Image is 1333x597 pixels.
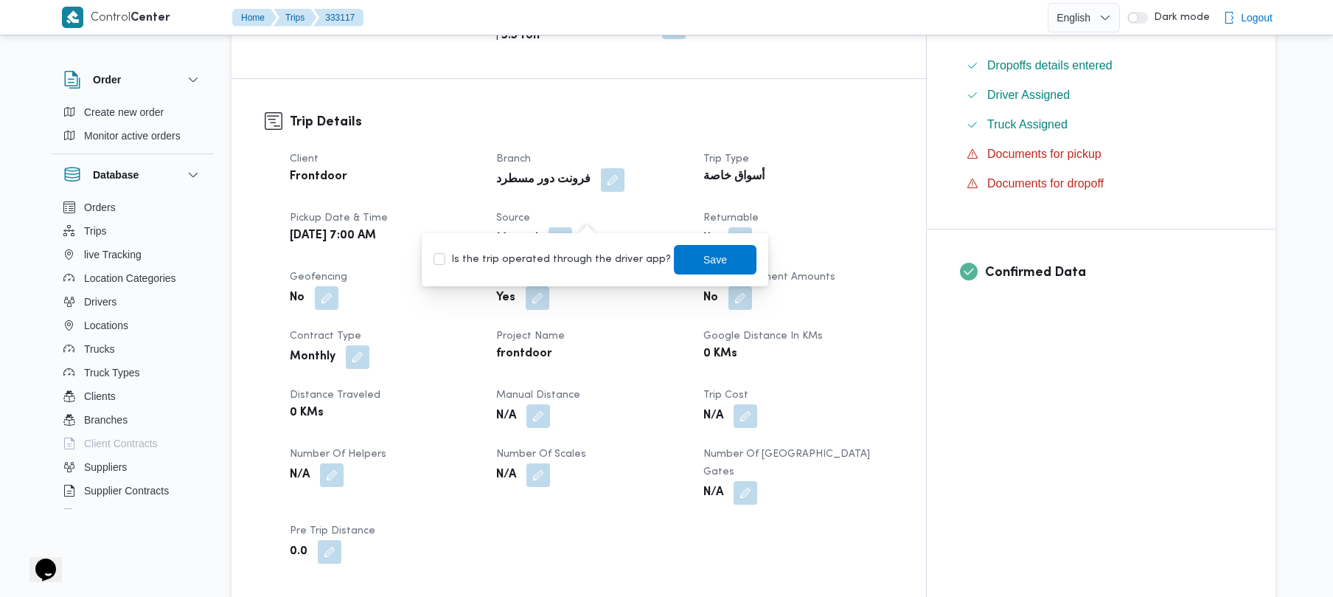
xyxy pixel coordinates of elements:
span: Driver Assigned [987,86,1070,104]
span: Create new order [84,103,164,121]
b: 0 KMs [290,404,324,422]
span: Locations [84,317,128,334]
span: Documents for pickup [987,148,1101,160]
b: No [290,289,304,307]
b: [DATE] 7:00 AM [290,227,376,245]
button: Documents for pickup [961,142,1242,166]
button: 333117 [313,9,363,27]
span: Truck Assigned [987,116,1068,134]
label: Is the trip operated through the driver app? [434,251,671,269]
b: 0.0 [290,543,307,561]
b: أسواق خاصة [703,168,765,186]
div: Database [52,196,214,515]
span: Truck Types [84,364,139,382]
b: N/A [703,407,723,425]
span: Trip Type [703,154,749,164]
img: X8yXhbKr1z7QwAAAABJRU5ErkJggg== [62,7,83,28]
span: Driver Assigned [987,89,1070,101]
span: Supplier Contracts [84,482,169,500]
b: Monthly [290,348,335,366]
button: Suppliers [58,455,208,479]
button: live Tracking [58,243,208,266]
button: Truck Assigned [961,113,1242,137]
span: Logout [1241,9,1273,27]
b: N/A [496,466,516,484]
button: Truck Types [58,361,208,384]
button: Location Categories [58,266,208,290]
button: Client Contracts [58,432,208,455]
button: Documents for dropoff [961,172,1242,196]
span: Clients [84,387,116,405]
h3: Trip Details [290,112,893,132]
button: Driver Assigned [961,83,1242,107]
h3: Order [93,71,121,89]
button: Clients [58,384,208,408]
button: Branches [58,408,208,432]
span: Drivers [84,293,116,311]
span: Source [496,213,530,223]
span: Client Contracts [84,435,158,452]
span: Manual Distance [496,390,580,400]
span: Orders [84,199,116,216]
span: Trucks [84,340,114,358]
b: Yes [496,289,515,307]
button: Locations [58,314,208,337]
span: Trips [84,222,107,240]
b: 0 KMs [703,345,737,363]
button: Create new order [58,100,208,124]
span: Distance Traveled [290,390,380,400]
div: Order [52,100,214,153]
span: Pickup date & time [290,213,388,223]
span: Google distance in KMs [703,331,823,341]
span: Documents for dropoff [987,177,1104,190]
h3: Database [93,166,139,184]
span: live Tracking [84,246,142,263]
button: Orders [58,196,208,219]
span: Number of [GEOGRAPHIC_DATA] Gates [703,449,870,477]
button: Monitor active orders [58,124,208,148]
button: Database [63,166,202,184]
b: Frontdoor [290,168,347,186]
span: Returnable [703,213,759,223]
button: Trips [58,219,208,243]
span: Documents for pickup [987,145,1101,163]
span: Number of Helpers [290,449,386,459]
b: No [703,289,718,307]
b: N/A [496,407,516,425]
span: Dropoffs details entered [987,57,1113,75]
iframe: chat widget [15,538,62,582]
button: Home [232,9,276,27]
span: Save [703,251,727,269]
span: Location Categories [84,269,176,287]
span: Suppliers [84,458,127,476]
span: Monitor active orders [84,127,181,145]
span: Truck Assigned [987,118,1068,131]
b: N/A [703,484,723,502]
b: Center [130,13,170,24]
b: No [703,230,718,248]
button: Supplier Contracts [58,479,208,503]
span: Number of Scales [496,449,586,459]
span: Devices [84,505,121,523]
b: Manual [496,230,538,248]
span: Documents for dropoff [987,175,1104,193]
b: N/A [290,466,310,484]
button: Logout [1217,3,1278,32]
b: frontdoor [496,345,552,363]
button: Save [674,245,756,275]
span: Collect Shipment Amounts [703,272,835,282]
button: Trucks [58,337,208,361]
span: Contract Type [290,331,361,341]
button: Devices [58,503,208,526]
span: Dropoffs details entered [987,59,1113,72]
h3: Confirmed Data [985,263,1242,283]
span: Pre Trip Distance [290,526,375,536]
button: Drivers [58,290,208,314]
span: Branches [84,411,128,429]
b: فرونت دور مسطرد [496,171,591,189]
span: Dark mode [1148,12,1210,24]
button: Order [63,71,202,89]
button: Trips [274,9,316,27]
button: Dropoffs details entered [961,54,1242,77]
